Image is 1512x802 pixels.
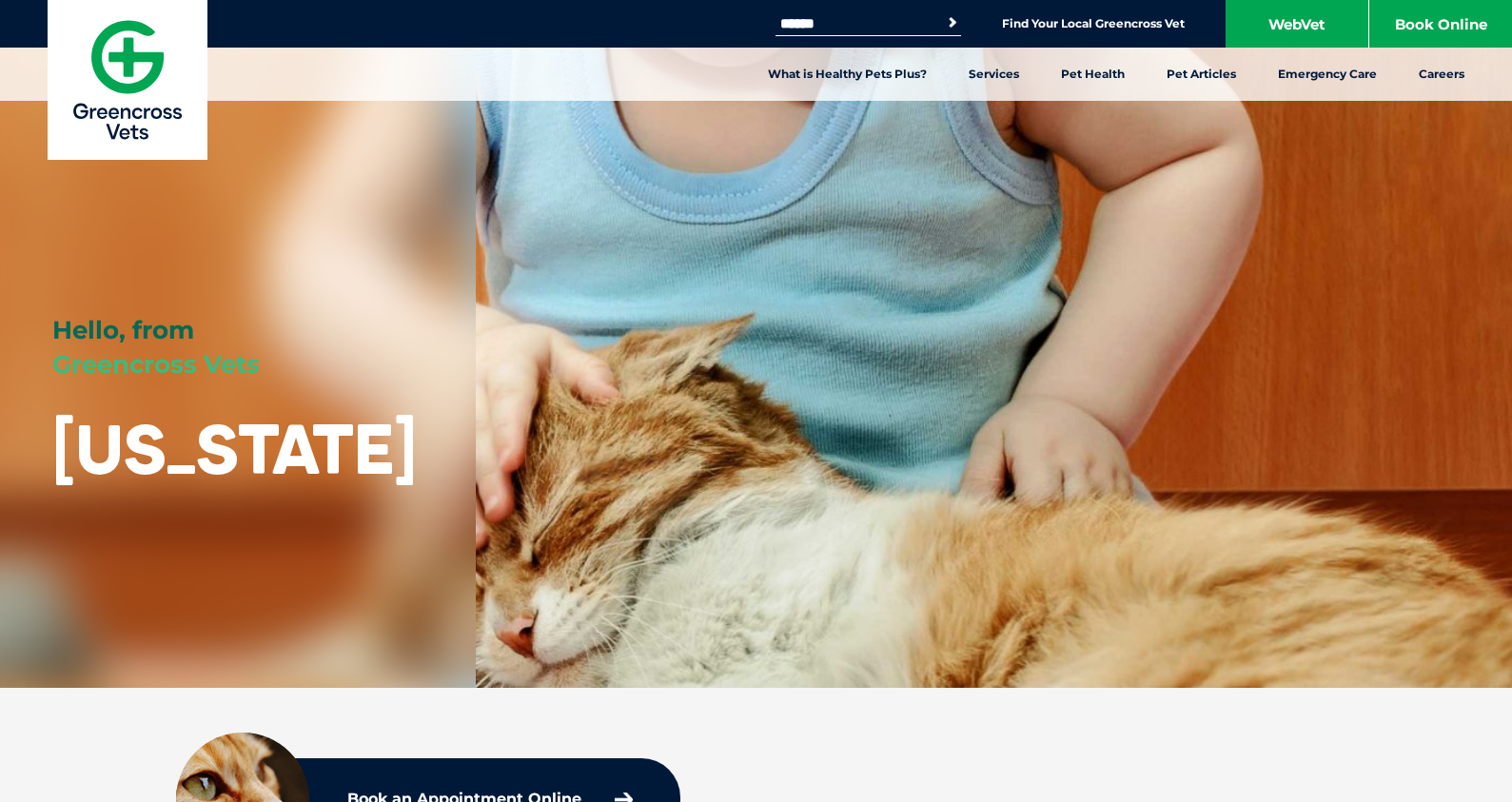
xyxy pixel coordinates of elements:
a: Pet Health [1040,48,1146,101]
a: Services [948,48,1040,101]
a: Emergency Care [1257,48,1398,101]
button: Search [943,13,962,32]
a: Pet Articles [1146,48,1257,101]
span: Greencross Vets [52,349,260,380]
a: Careers [1398,48,1485,101]
span: Hello, from [52,315,194,345]
a: Find Your Local Greencross Vet [1002,16,1185,31]
a: What is Healthy Pets Plus? [747,48,948,101]
h1: [US_STATE] [52,411,417,486]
